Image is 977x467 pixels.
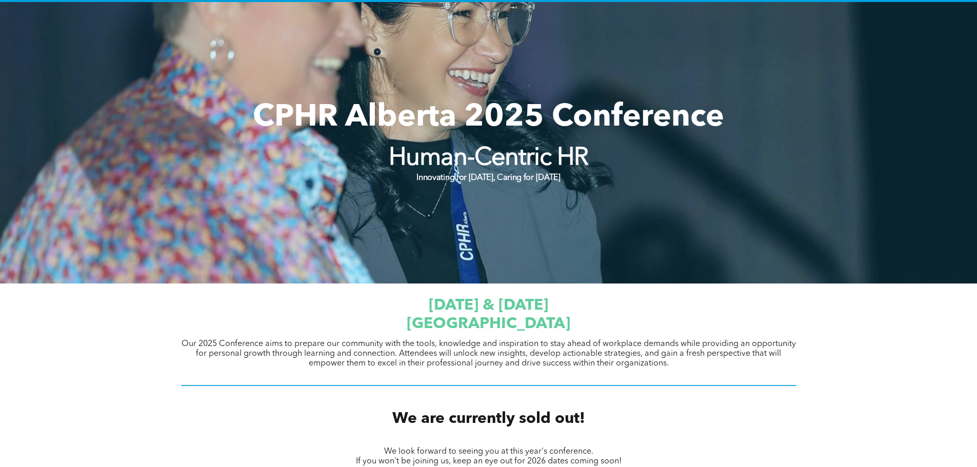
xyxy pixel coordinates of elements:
[356,457,622,465] span: If you won't be joining us, keep an eye out for 2026 dates coming soon!
[416,174,560,182] strong: Innovating for [DATE], Caring for [DATE]
[392,411,585,427] span: We are currently sold out!
[389,146,589,171] strong: Human-Centric HR
[182,340,796,368] span: Our 2025 Conference aims to prepare our community with the tools, knowledge and inspiration to st...
[384,448,593,456] span: We look forward to seeing you at this year's conference.
[429,298,548,313] span: [DATE] & [DATE]
[407,316,570,332] span: [GEOGRAPHIC_DATA]
[253,103,724,133] span: CPHR Alberta 2025 Conference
